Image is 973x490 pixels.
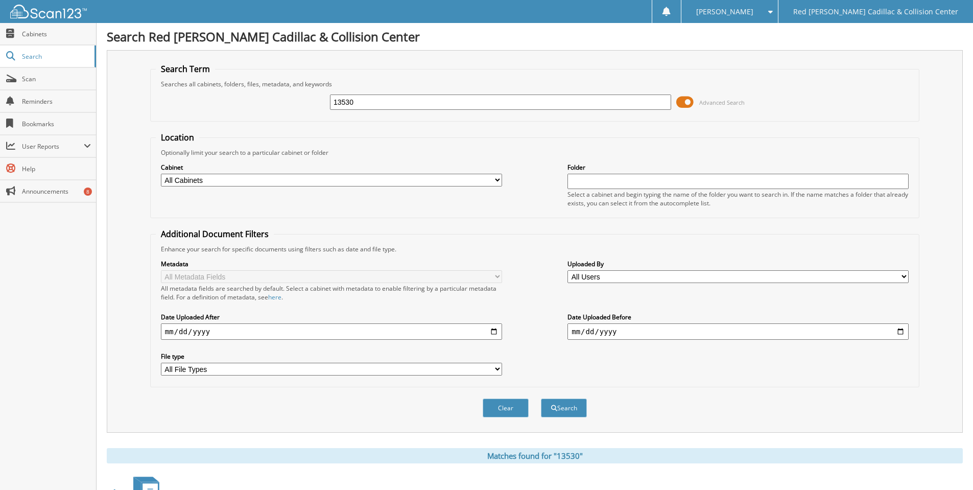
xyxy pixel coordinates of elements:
[107,28,963,45] h1: Search Red [PERSON_NAME] Cadillac & Collision Center
[156,132,199,143] legend: Location
[161,284,502,301] div: All metadata fields are searched by default. Select a cabinet with metadata to enable filtering b...
[156,228,274,240] legend: Additional Document Filters
[699,99,745,106] span: Advanced Search
[161,323,502,340] input: start
[22,30,91,38] span: Cabinets
[161,352,502,361] label: File type
[567,260,909,268] label: Uploaded By
[567,313,909,321] label: Date Uploaded Before
[84,188,92,196] div: 8
[156,148,914,157] div: Optionally limit your search to a particular cabinet or folder
[107,448,963,463] div: Matches found for "13530"
[567,190,909,207] div: Select a cabinet and begin typing the name of the folder you want to search in. If the name match...
[161,260,502,268] label: Metadata
[22,52,89,61] span: Search
[22,97,91,106] span: Reminders
[22,142,84,151] span: User Reports
[161,313,502,321] label: Date Uploaded After
[22,75,91,83] span: Scan
[156,80,914,88] div: Searches all cabinets, folders, files, metadata, and keywords
[22,165,91,173] span: Help
[10,5,87,18] img: scan123-logo-white.svg
[22,120,91,128] span: Bookmarks
[696,9,753,15] span: [PERSON_NAME]
[793,9,958,15] span: Red [PERSON_NAME] Cadillac & Collision Center
[156,63,215,75] legend: Search Term
[567,163,909,172] label: Folder
[567,323,909,340] input: end
[22,187,91,196] span: Announcements
[268,293,281,301] a: here
[156,245,914,253] div: Enhance your search for specific documents using filters such as date and file type.
[161,163,502,172] label: Cabinet
[541,399,587,417] button: Search
[483,399,529,417] button: Clear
